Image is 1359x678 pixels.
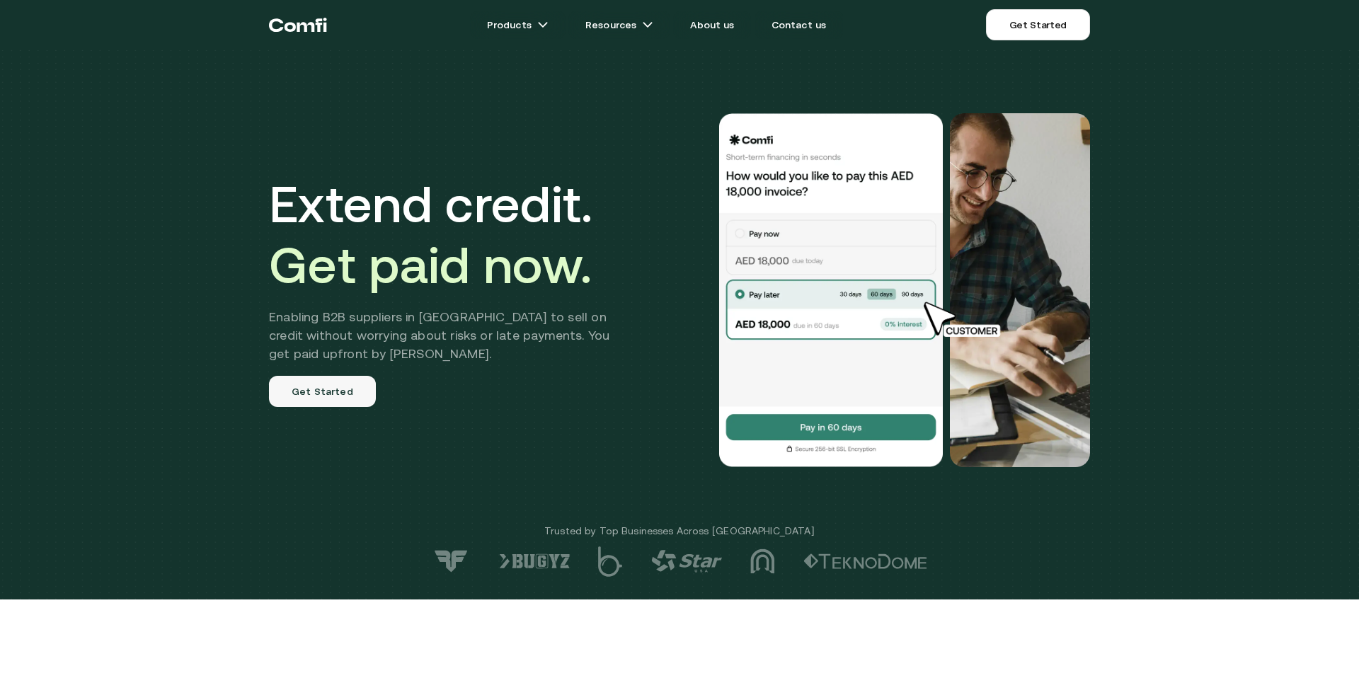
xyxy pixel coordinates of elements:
[432,549,471,573] img: logo-7
[986,9,1090,40] a: Get Started
[470,11,566,39] a: Productsarrow icons
[718,113,944,467] img: Would you like to pay this AED 18,000.00 invoice?
[950,113,1090,467] img: Would you like to pay this AED 18,000.00 invoice?
[499,553,570,569] img: logo-6
[269,4,327,46] a: Return to the top of the Comfi home page
[642,19,653,30] img: arrow icons
[568,11,670,39] a: Resourcesarrow icons
[269,376,376,407] a: Get Started
[803,553,927,569] img: logo-2
[651,550,722,573] img: logo-4
[755,11,844,39] a: Contact us
[913,300,1016,340] img: cursor
[598,546,623,577] img: logo-5
[269,236,592,294] span: Get paid now.
[537,19,549,30] img: arrow icons
[269,308,631,363] h2: Enabling B2B suppliers in [GEOGRAPHIC_DATA] to sell on credit without worrying about risks or lat...
[673,11,751,39] a: About us
[269,173,631,295] h1: Extend credit.
[750,548,775,574] img: logo-3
